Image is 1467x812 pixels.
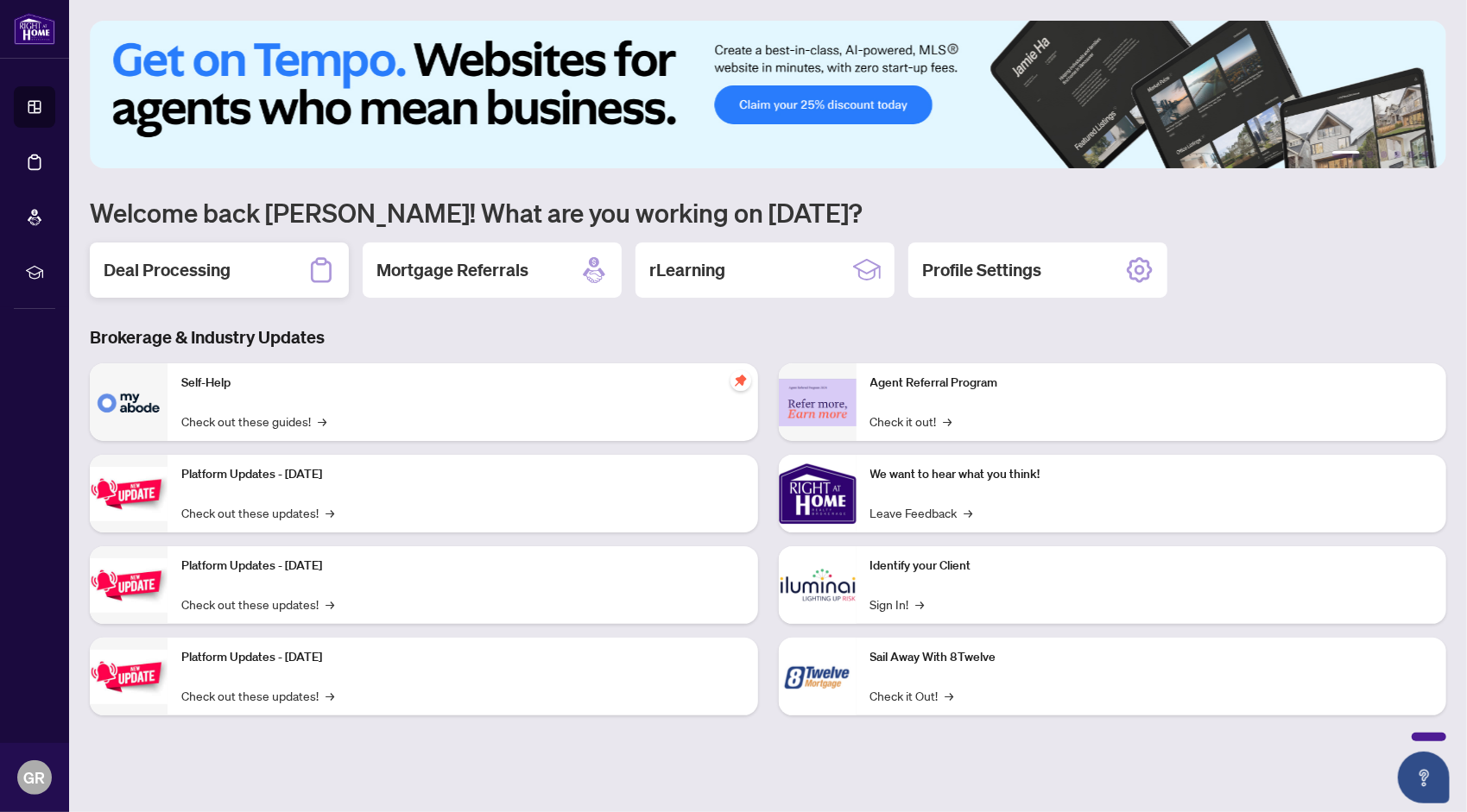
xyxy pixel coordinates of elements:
span: pushpin [730,370,751,391]
h2: rLearning [649,258,725,282]
p: We want to hear what you think! [870,465,1433,484]
span: → [326,595,334,614]
button: 6 [1422,151,1429,158]
button: 3 [1381,151,1388,158]
p: Sail Away With 8Twelve [870,648,1433,667]
span: → [326,503,334,522]
img: Sail Away With 8Twelve [779,638,857,715]
img: Agent Referral Program [779,379,857,426]
p: Platform Updates - [DATE] [181,557,744,576]
a: Check it Out!→ [870,686,954,705]
h2: Deal Processing [104,258,231,282]
span: → [318,412,326,431]
img: Platform Updates - July 8, 2025 [90,558,168,613]
p: Agent Referral Program [870,374,1433,393]
a: Check out these updates!→ [181,686,334,705]
button: 2 [1367,151,1374,158]
h3: Brokerage & Industry Updates [90,325,1446,349]
button: 1 [1332,151,1360,158]
span: GR [24,765,46,790]
span: → [326,686,334,705]
button: Open asap [1398,752,1450,803]
img: Platform Updates - June 23, 2025 [90,650,168,704]
a: Leave Feedback→ [870,503,973,522]
h2: Mortgage Referrals [376,258,528,282]
span: → [944,412,952,431]
p: Identify your Client [870,557,1433,576]
a: Check out these updates!→ [181,595,334,614]
a: Check out these guides!→ [181,412,326,431]
img: logo [14,13,55,45]
a: Sign In!→ [870,595,925,614]
button: 5 [1408,151,1415,158]
span: → [945,686,954,705]
img: We want to hear what you think! [779,455,857,532]
a: Check out these updates!→ [181,503,334,522]
span: → [916,595,925,614]
img: Platform Updates - July 21, 2025 [90,467,168,521]
p: Platform Updates - [DATE] [181,648,744,667]
img: Slide 0 [90,21,1446,168]
a: Check it out!→ [870,412,952,431]
p: Platform Updates - [DATE] [181,465,744,484]
img: Identify your Client [779,546,857,624]
p: Self-Help [181,374,744,393]
h2: Profile Settings [922,258,1041,282]
span: → [964,503,973,522]
h1: Welcome back [PERSON_NAME]! What are you working on [DATE]? [90,196,1446,229]
button: 4 [1394,151,1401,158]
img: Self-Help [90,363,168,441]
